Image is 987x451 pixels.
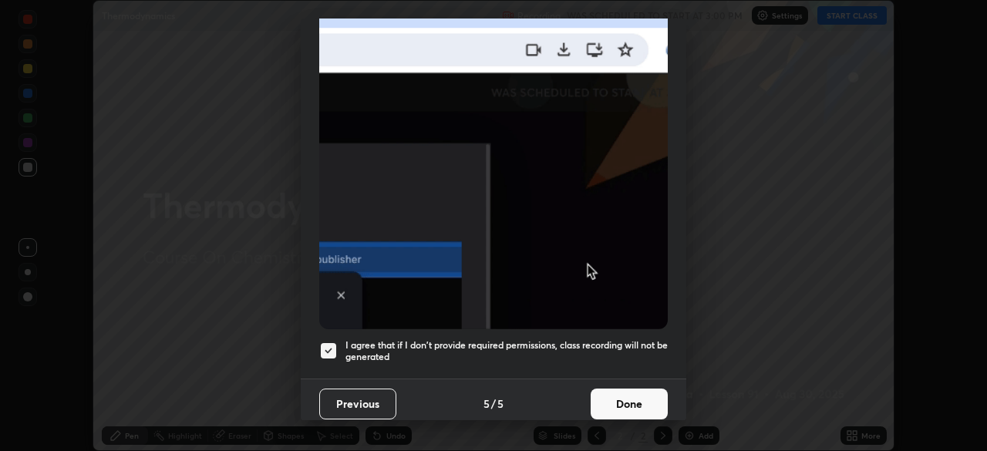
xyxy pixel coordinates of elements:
[483,395,490,412] h4: 5
[491,395,496,412] h4: /
[591,389,668,419] button: Done
[319,389,396,419] button: Previous
[497,395,504,412] h4: 5
[345,339,668,363] h5: I agree that if I don't provide required permissions, class recording will not be generated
